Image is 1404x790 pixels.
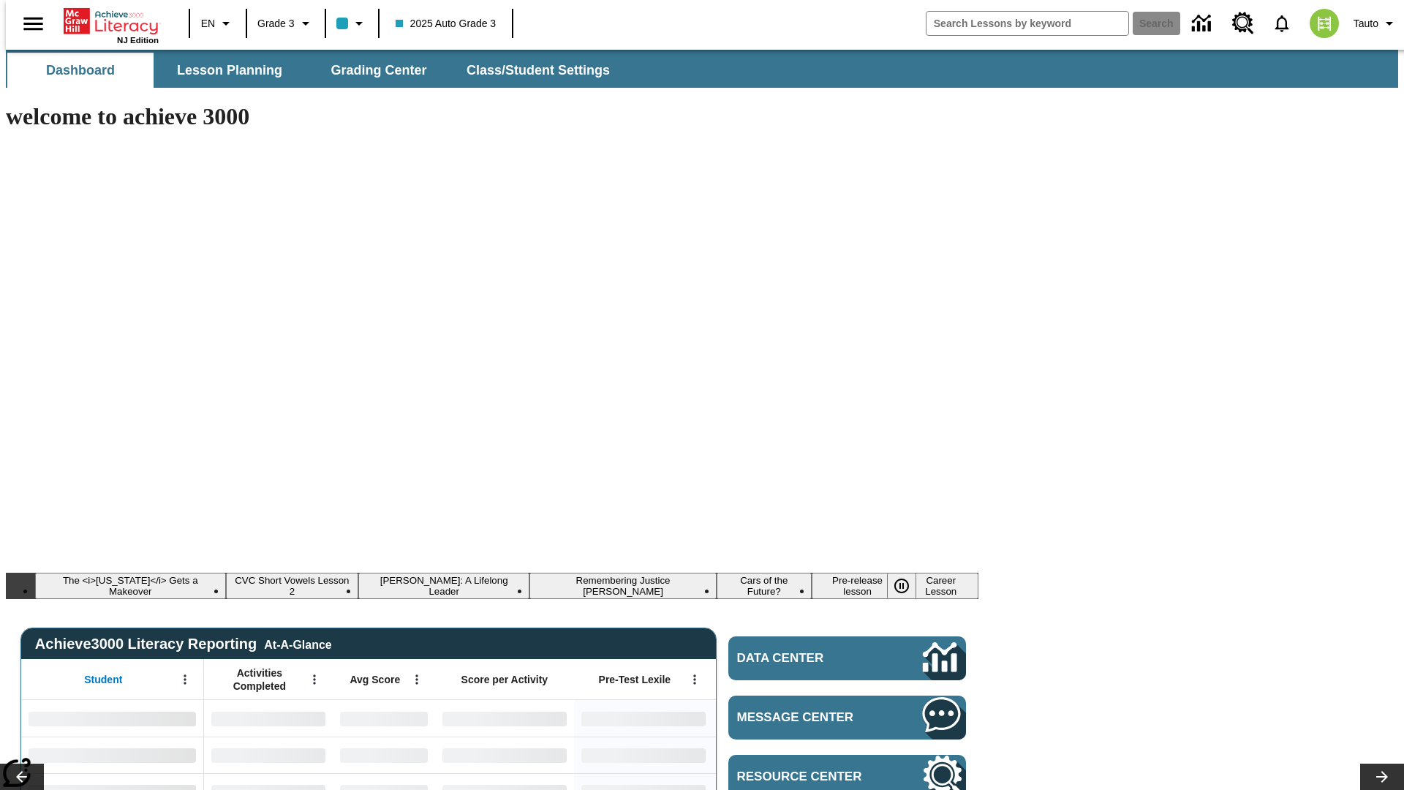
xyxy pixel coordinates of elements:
[6,53,623,88] div: SubNavbar
[333,737,435,773] div: No Data,
[226,573,359,599] button: Slide 2 CVC Short Vowels Lesson 2
[350,673,400,686] span: Avg Score
[12,2,55,45] button: Open side menu
[211,666,308,693] span: Activities Completed
[257,16,295,31] span: Grade 3
[264,636,331,652] div: At-A-Glance
[1301,4,1348,42] button: Select a new avatar
[812,573,904,599] button: Slide 6 Pre-release lesson
[46,62,115,79] span: Dashboard
[331,10,374,37] button: Class color is light blue. Change class color
[1360,764,1404,790] button: Lesson carousel, Next
[684,669,706,691] button: Open Menu
[64,5,159,45] div: Home
[117,36,159,45] span: NJ Edition
[717,573,812,599] button: Slide 5 Cars of the Future?
[195,10,241,37] button: Language: EN, Select a language
[1263,4,1301,42] a: Notifications
[1354,16,1378,31] span: Tauto
[252,10,320,37] button: Grade: Grade 3, Select a grade
[599,673,671,686] span: Pre-Test Lexile
[204,737,333,773] div: No Data,
[887,573,931,599] div: Pause
[174,669,196,691] button: Open Menu
[1223,4,1263,43] a: Resource Center, Will open in new tab
[461,673,548,686] span: Score per Activity
[737,770,879,784] span: Resource Center
[333,700,435,737] div: No Data,
[6,50,1398,88] div: SubNavbar
[737,651,874,666] span: Data Center
[6,103,978,130] h1: welcome to achieve 3000
[737,710,879,725] span: Message Center
[396,16,497,31] span: 2025 Auto Grade 3
[1183,4,1223,44] a: Data Center
[7,53,154,88] button: Dashboard
[467,62,610,79] span: Class/Student Settings
[331,62,426,79] span: Grading Center
[1310,9,1339,38] img: avatar image
[904,573,978,599] button: Slide 7 Career Lesson
[455,53,622,88] button: Class/Student Settings
[306,53,452,88] button: Grading Center
[35,636,332,652] span: Achieve3000 Literacy Reporting
[35,573,226,599] button: Slide 1 The <i>Missouri</i> Gets a Makeover
[887,573,916,599] button: Pause
[926,12,1128,35] input: search field
[156,53,303,88] button: Lesson Planning
[201,16,215,31] span: EN
[84,673,122,686] span: Student
[204,700,333,737] div: No Data,
[728,636,966,680] a: Data Center
[64,7,159,36] a: Home
[177,62,282,79] span: Lesson Planning
[529,573,717,599] button: Slide 4 Remembering Justice O'Connor
[358,573,529,599] button: Slide 3 Dianne Feinstein: A Lifelong Leader
[406,669,428,691] button: Open Menu
[728,696,966,740] a: Message Center
[1348,10,1404,37] button: Profile/Settings
[303,669,325,691] button: Open Menu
